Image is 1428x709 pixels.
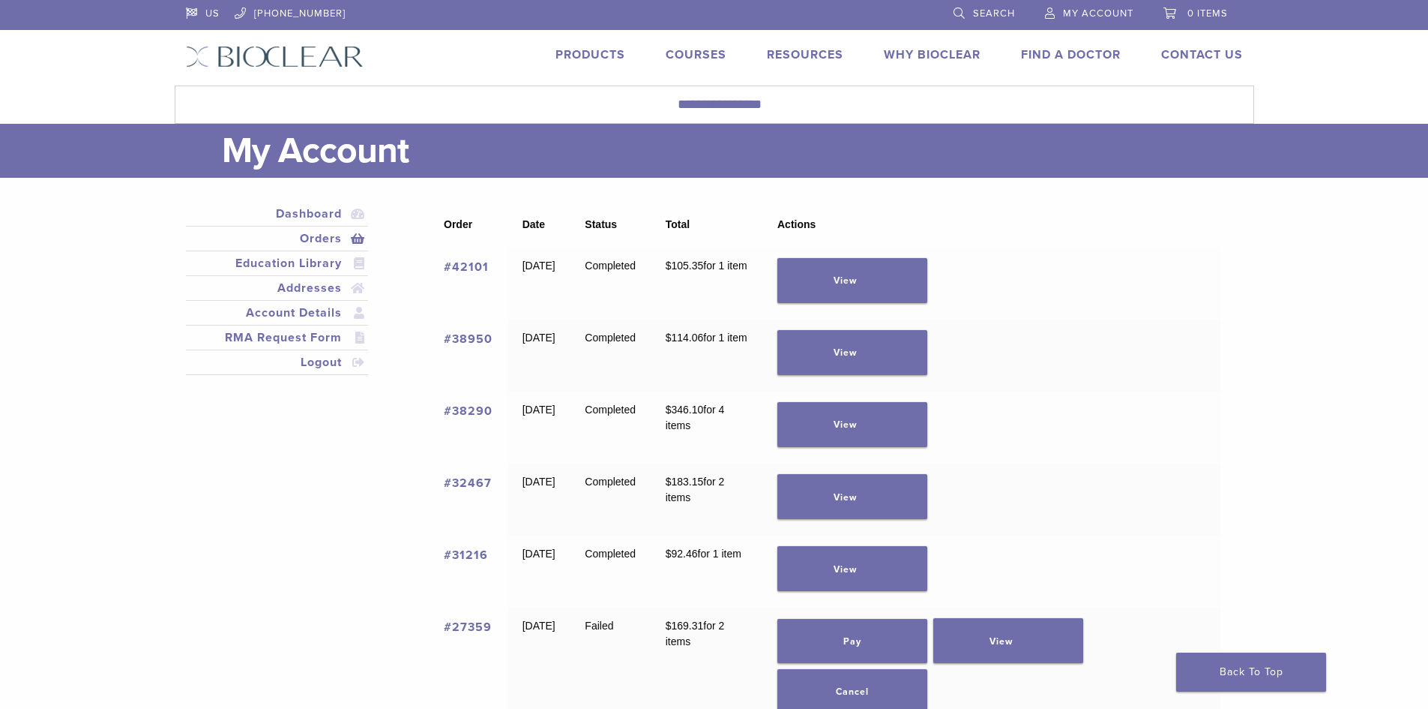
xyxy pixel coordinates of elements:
span: 92.46 [666,548,698,560]
span: Search [973,8,1015,20]
a: View order 31216 [777,546,927,591]
td: Completed [570,392,651,464]
span: Date [522,218,545,230]
a: View order 27359 [933,618,1083,663]
a: View order 38950 [777,330,927,375]
span: Actions [777,218,816,230]
span: 346.10 [666,404,704,416]
time: [DATE] [522,620,555,632]
span: $ [666,620,672,632]
td: for 2 items [651,464,762,536]
a: View order 42101 [777,258,927,303]
td: Completed [570,248,651,320]
span: Total [666,218,690,230]
td: for 4 items [651,392,762,464]
a: View order number 42101 [444,260,489,275]
a: RMA Request Form [189,329,366,347]
td: Completed [570,464,651,536]
span: 0 items [1187,8,1228,20]
time: [DATE] [522,404,555,416]
a: Account Details [189,304,366,322]
a: Find A Doctor [1021,47,1121,62]
a: Contact Us [1161,47,1243,62]
span: $ [666,332,672,344]
span: 169.31 [666,620,704,632]
span: 105.35 [666,260,704,272]
td: for 1 item [651,248,762,320]
a: Dashboard [189,205,366,223]
td: Completed [570,536,651,608]
a: Why Bioclear [884,47,980,62]
a: Education Library [189,254,366,272]
a: Logout [189,353,366,371]
time: [DATE] [522,548,555,560]
span: Order [444,218,472,230]
span: $ [666,476,672,488]
a: View order number 27359 [444,620,492,635]
a: Products [555,47,625,62]
span: $ [666,548,672,560]
a: View order number 31216 [444,548,488,563]
a: View order number 32467 [444,476,492,491]
a: View order 32467 [777,474,927,519]
time: [DATE] [522,332,555,344]
h1: My Account [222,124,1243,178]
a: Back To Top [1176,653,1326,692]
a: Resources [767,47,843,62]
a: View order 38290 [777,402,927,447]
span: $ [666,404,672,416]
a: Pay for order 27359 [777,619,927,663]
span: Status [585,218,617,230]
a: Orders [189,230,366,248]
a: Addresses [189,279,366,297]
a: View order number 38290 [444,404,492,419]
img: Bioclear [186,46,364,68]
span: 183.15 [666,476,704,488]
span: $ [666,260,672,272]
a: Courses [666,47,726,62]
nav: Account pages [186,202,369,393]
time: [DATE] [522,476,555,488]
a: View order number 38950 [444,332,492,347]
td: for 1 item [651,320,762,392]
span: My Account [1063,8,1133,20]
span: 114.06 [666,332,704,344]
time: [DATE] [522,260,555,272]
td: for 1 item [651,536,762,608]
td: Completed [570,320,651,392]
